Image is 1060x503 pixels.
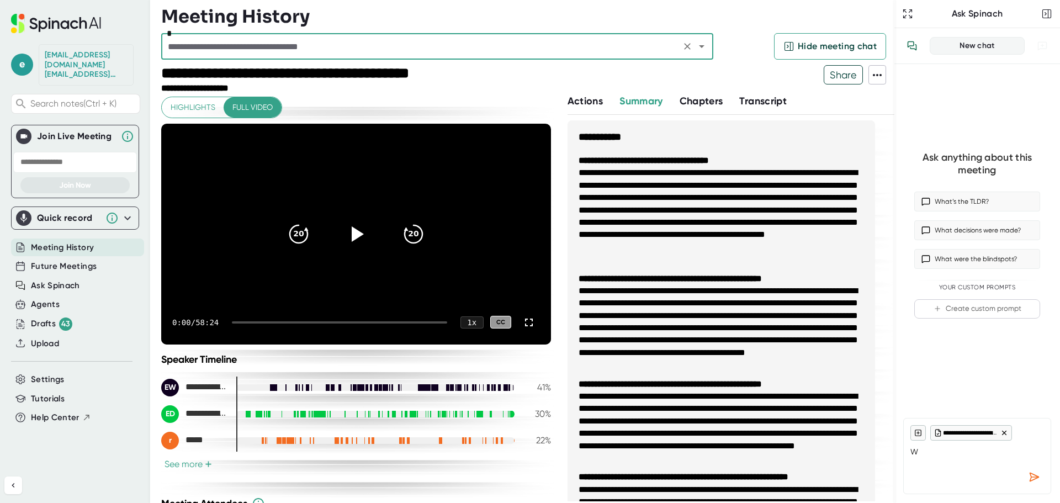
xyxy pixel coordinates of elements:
[680,39,695,54] button: Clear
[490,316,511,329] div: CC
[31,317,72,331] div: Drafts
[914,151,1040,176] div: Ask anything about this meeting
[59,181,91,190] span: Join Now
[31,260,97,273] button: Future Meetings
[37,213,100,224] div: Quick record
[232,100,273,114] span: Full video
[680,94,723,109] button: Chapters
[568,95,603,107] span: Actions
[4,476,22,494] button: Collapse sidebar
[224,97,282,118] button: Full video
[680,95,723,107] span: Chapters
[1024,467,1044,487] div: Send message
[31,279,80,292] button: Ask Spinach
[31,411,79,424] span: Help Center
[460,316,484,329] div: 1 x
[172,318,219,327] div: 0:00 / 58:24
[774,33,886,60] button: Hide meeting chat
[161,379,227,396] div: Elizabeth Wells
[523,409,551,419] div: 30 %
[798,40,877,53] span: Hide meeting chat
[161,6,310,27] h3: Meeting History
[568,94,603,109] button: Actions
[20,177,130,193] button: Join Now
[31,317,72,331] button: Drafts 43
[937,41,1017,51] div: New chat
[915,8,1039,19] div: Ask Spinach
[739,95,787,107] span: Transcript
[824,65,862,84] span: Share
[171,100,215,114] span: Highlights
[914,220,1040,240] button: What decisions were made?
[37,131,115,142] div: Join Live Meeting
[162,97,224,118] button: Highlights
[901,35,923,57] button: View conversation history
[31,337,59,350] button: Upload
[16,207,134,229] div: Quick record
[205,460,212,469] span: +
[694,39,709,54] button: Open
[11,54,33,76] span: e
[161,432,227,449] div: rpabr
[31,298,60,311] button: Agents
[914,284,1040,292] div: Your Custom Prompts
[30,98,137,109] span: Search notes (Ctrl + K)
[914,299,1040,319] button: Create custom prompt
[523,435,551,446] div: 22 %
[31,373,65,386] button: Settings
[45,50,128,80] div: edotson@starrez.com edotson@starrez.com
[914,249,1040,269] button: What were the blindspots?
[161,432,179,449] div: r
[523,382,551,393] div: 41 %
[31,393,65,405] button: Tutorials
[59,317,72,331] div: 43
[914,192,1040,211] button: What’s the TLDR?
[161,405,179,423] div: ED
[161,458,215,470] button: See more+
[900,6,915,22] button: Expand to Ask Spinach page
[619,95,662,107] span: Summary
[619,94,662,109] button: Summary
[161,353,551,366] div: Speaker Timeline
[31,241,94,254] button: Meeting History
[739,94,787,109] button: Transcript
[31,411,91,424] button: Help Center
[161,379,179,396] div: EW
[910,441,1044,467] textarea: W
[18,131,29,142] img: Join Live Meeting
[824,65,863,84] button: Share
[16,125,134,147] div: Join Live MeetingJoin Live Meeting
[1039,6,1054,22] button: Close conversation sidebar
[161,405,227,423] div: Elijah Dotson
